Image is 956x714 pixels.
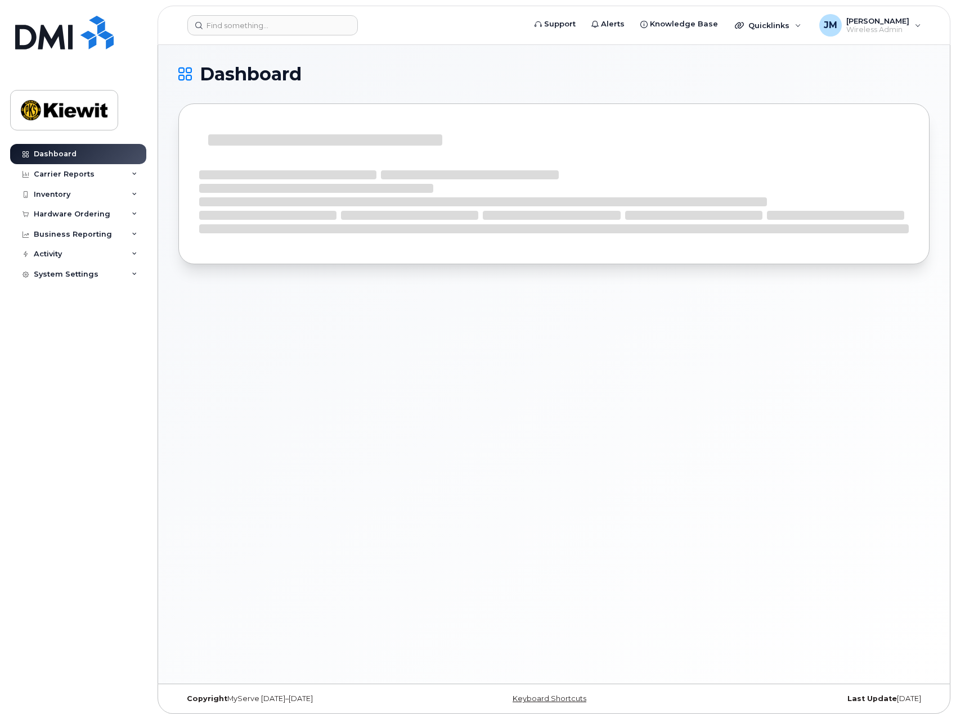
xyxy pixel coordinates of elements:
strong: Last Update [847,694,897,703]
strong: Copyright [187,694,227,703]
div: [DATE] [679,694,930,703]
span: Dashboard [200,66,302,83]
a: Keyboard Shortcuts [513,694,586,703]
div: MyServe [DATE]–[DATE] [178,694,429,703]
